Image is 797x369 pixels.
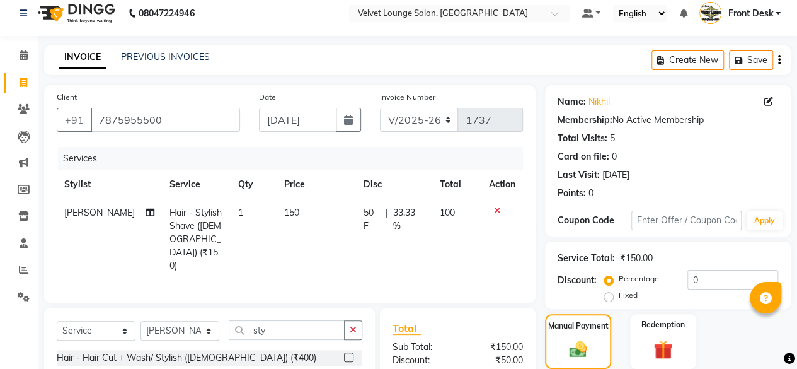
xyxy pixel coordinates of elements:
[558,252,615,265] div: Service Total:
[602,168,629,182] div: [DATE]
[229,320,345,340] input: Search or Scan
[558,132,607,145] div: Total Visits:
[383,341,458,354] div: Sub Total:
[558,114,612,127] div: Membership:
[393,322,421,335] span: Total
[57,170,162,199] th: Stylist
[277,170,355,199] th: Price
[747,211,783,230] button: Apply
[356,170,432,199] th: Disc
[57,108,92,132] button: +91
[231,170,277,199] th: Qty
[631,211,742,230] input: Enter Offer / Coupon Code
[440,207,455,218] span: 100
[457,341,532,354] div: ₹150.00
[648,338,679,361] img: _gift.svg
[457,354,532,367] div: ₹50.00
[238,207,243,218] span: 1
[162,170,231,199] th: Service
[651,50,724,70] button: Create New
[588,187,593,200] div: 0
[699,2,721,24] img: Front Desk
[58,147,532,170] div: Services
[91,108,240,132] input: Search by Name/Mobile/Email/Code
[57,351,316,365] div: Hair - Hair Cut + Wash/ Stylish ([DEMOGRAPHIC_DATA]) (₹400)
[64,207,135,218] span: [PERSON_NAME]
[481,170,523,199] th: Action
[548,320,609,332] label: Manual Payment
[641,319,685,331] label: Redemption
[588,95,610,108] a: Nikhil
[619,290,638,301] label: Fixed
[364,206,381,233] span: 50 F
[59,46,106,69] a: INVOICE
[259,91,276,103] label: Date
[380,91,435,103] label: Invoice Number
[383,354,458,367] div: Discount:
[728,7,773,20] span: Front Desk
[121,51,210,62] a: PREVIOUS INVOICES
[169,207,222,271] span: Hair - Stylish Shave ([DEMOGRAPHIC_DATA]) (₹150)
[432,170,481,199] th: Total
[393,206,425,233] span: 33.33 %
[386,206,388,233] span: |
[558,214,631,227] div: Coupon Code
[558,187,586,200] div: Points:
[558,150,609,163] div: Card on file:
[610,132,615,145] div: 5
[729,50,773,70] button: Save
[57,91,77,103] label: Client
[284,207,299,218] span: 150
[612,150,617,163] div: 0
[558,95,586,108] div: Name:
[558,274,597,287] div: Discount:
[564,339,593,360] img: _cash.svg
[558,114,778,127] div: No Active Membership
[558,168,600,182] div: Last Visit:
[619,273,659,284] label: Percentage
[620,252,653,265] div: ₹150.00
